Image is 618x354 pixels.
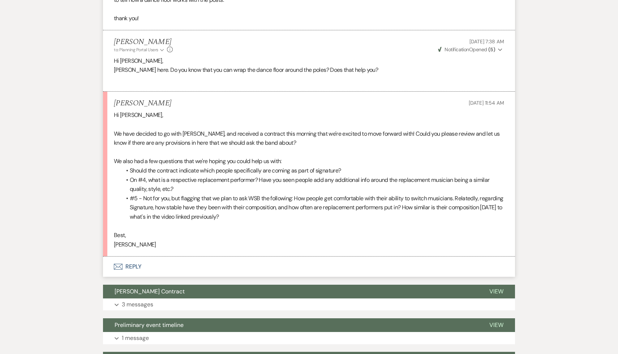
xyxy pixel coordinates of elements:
button: View [478,318,515,332]
p: 3 messages [122,300,153,309]
span: [DATE] 11:54 AM [469,100,504,106]
span: [PERSON_NAME] Contract [115,288,185,295]
span: to: Planning Portal Users [114,47,158,53]
span: Opened [438,46,495,53]
button: 3 messages [103,298,515,311]
button: NotificationOpened (5) [437,46,504,53]
h5: [PERSON_NAME] [114,99,171,108]
button: [PERSON_NAME] Contract [103,285,478,298]
button: View [478,285,515,298]
li: #5 - Not for you, but flagging that we plan to ask WSB the following: How people get comfortable ... [121,194,504,222]
strong: ( 5 ) [488,46,495,53]
span: View [489,288,503,295]
p: Hi [PERSON_NAME], [114,110,504,120]
p: thank you! [114,14,504,23]
p: [PERSON_NAME] [114,240,504,249]
button: 1 message [103,332,515,344]
button: Preliminary event timeline [103,318,478,332]
p: [PERSON_NAME] here. Do you know that you can wrap the dance floor around the poles? Does that hel... [114,65,504,75]
span: [DATE] 7:38 AM [469,38,504,45]
button: to: Planning Portal Users [114,47,165,53]
button: Reply [103,257,515,277]
p: 1 message [122,333,149,343]
span: Preliminary event timeline [115,321,184,329]
span: Notification [445,46,469,53]
li: Should the contract indicate which people specifically are coming as part of signature? [121,166,504,175]
li: On #4, what is a respective replacement performer? Have you seen people add any additional info a... [121,175,504,194]
p: We also had a few questions that we're hoping you could help us with: [114,157,504,166]
p: Hi [PERSON_NAME], [114,56,504,66]
span: View [489,321,503,329]
p: Best, [114,231,504,240]
p: We have decided to go with [PERSON_NAME], and received a contract this morning that we're excited... [114,129,504,148]
h5: [PERSON_NAME] [114,38,173,47]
